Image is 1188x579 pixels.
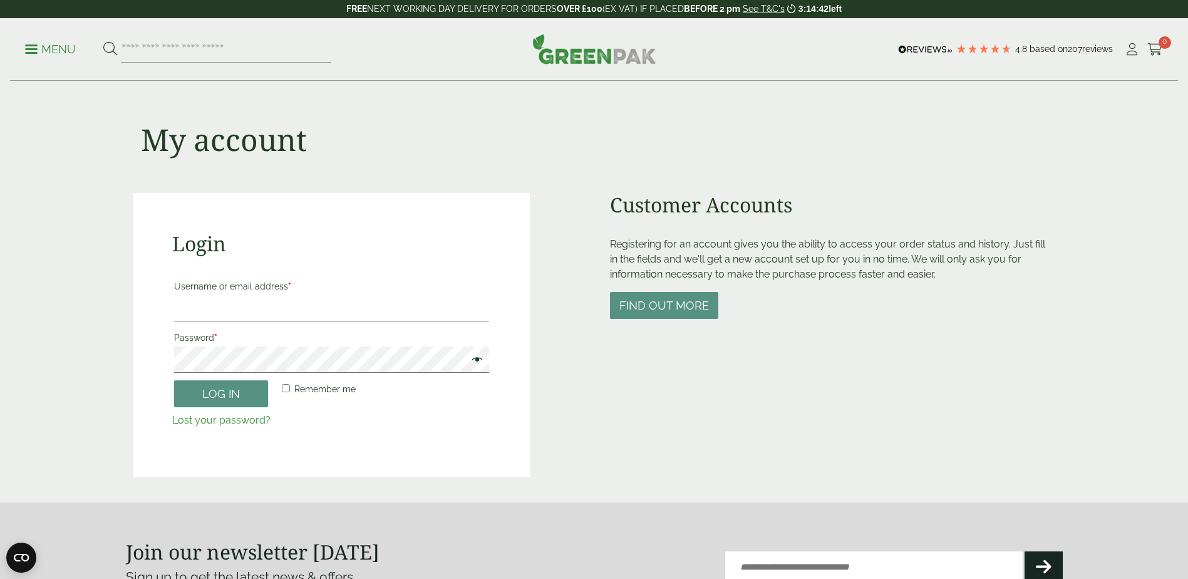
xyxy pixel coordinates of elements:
[172,414,271,426] a: Lost your password?
[25,42,76,55] a: Menu
[898,45,953,54] img: REVIEWS.io
[610,292,718,319] button: Find out more
[557,4,602,14] strong: OVER £100
[610,300,718,312] a: Find out more
[532,34,656,64] img: GreenPak Supplies
[6,543,36,573] button: Open CMP widget
[126,538,380,565] strong: Join our newsletter [DATE]
[1159,36,1171,49] span: 0
[684,4,740,14] strong: BEFORE 2 pm
[25,42,76,57] p: Menu
[1015,44,1030,54] span: 4.8
[1147,43,1163,56] i: Cart
[610,237,1055,282] p: Registering for an account gives you the ability to access your order status and history. Just fi...
[1030,44,1068,54] span: Based on
[346,4,367,14] strong: FREE
[956,43,1012,55] div: 4.79 Stars
[174,329,489,347] label: Password
[1082,44,1113,54] span: reviews
[1124,43,1140,56] i: My Account
[172,232,491,256] h2: Login
[610,193,1055,217] h2: Customer Accounts
[743,4,785,14] a: See T&C's
[1147,40,1163,59] a: 0
[1068,44,1082,54] span: 207
[829,4,842,14] span: left
[174,380,268,407] button: Log in
[141,122,307,158] h1: My account
[798,4,829,14] span: 3:14:42
[282,384,290,392] input: Remember me
[174,278,489,295] label: Username or email address
[294,384,356,394] span: Remember me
